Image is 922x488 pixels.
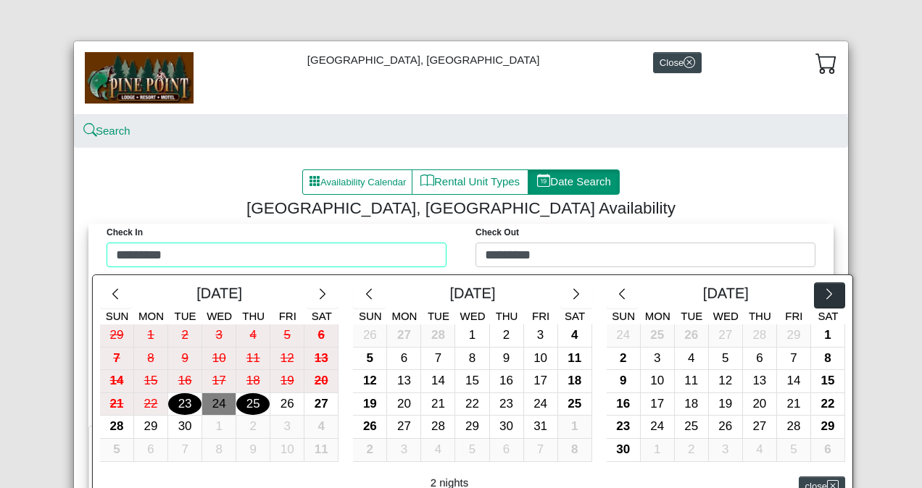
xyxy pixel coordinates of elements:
[270,393,304,416] button: 26
[777,439,810,461] div: 5
[353,370,386,392] div: 12
[558,324,591,347] div: 4
[749,310,771,322] span: Thu
[202,416,236,438] div: 1
[524,370,558,393] button: 17
[270,439,304,462] button: 10
[641,348,675,371] button: 3
[168,370,202,393] button: 16
[455,416,489,439] button: 29
[387,324,421,348] button: 27
[202,439,236,462] button: 8
[777,393,811,416] button: 21
[490,370,524,393] button: 16
[814,282,845,308] button: chevron right
[353,416,387,439] button: 26
[811,416,845,439] button: 29
[558,324,592,348] button: 4
[202,348,236,370] div: 10
[100,348,134,371] button: 7
[100,370,134,393] button: 14
[709,416,742,438] div: 26
[675,416,708,438] div: 25
[236,416,270,439] button: 2
[134,348,167,370] div: 8
[353,348,386,370] div: 5
[524,348,558,371] button: 10
[100,416,134,439] button: 28
[134,324,168,348] button: 1
[304,324,338,347] div: 6
[304,439,338,461] div: 11
[100,393,134,416] button: 21
[100,282,131,308] button: chevron left
[675,370,709,393] button: 11
[270,324,304,347] div: 5
[421,324,455,348] button: 28
[428,310,449,322] span: Tue
[359,310,382,322] span: Sun
[455,370,489,392] div: 15
[312,310,332,322] span: Sat
[270,324,304,348] button: 5
[709,324,743,348] button: 27
[607,324,640,347] div: 24
[421,439,455,462] button: 4
[421,393,454,416] div: 21
[675,393,708,416] div: 18
[387,370,421,393] button: 13
[496,310,518,322] span: Thu
[558,370,591,392] div: 18
[607,282,638,308] button: chevron left
[558,439,592,462] button: 8
[387,393,420,416] div: 20
[675,416,709,439] button: 25
[168,416,202,438] div: 30
[270,393,304,416] div: 26
[304,416,338,438] div: 4
[607,370,640,392] div: 9
[811,416,844,438] div: 29
[490,348,524,371] button: 9
[811,439,845,462] button: 6
[387,370,420,392] div: 13
[168,416,202,439] button: 30
[202,370,236,392] div: 17
[709,393,743,416] button: 19
[743,370,776,392] div: 13
[242,310,265,322] span: Thu
[490,416,524,439] button: 30
[168,439,202,461] div: 7
[455,324,489,347] div: 1
[811,348,844,370] div: 8
[743,416,776,438] div: 27
[524,393,558,416] button: 24
[168,393,202,416] button: 23
[134,439,167,461] div: 6
[279,310,296,322] span: Fri
[421,370,454,392] div: 14
[641,370,674,392] div: 10
[236,348,270,371] button: 11
[558,416,591,438] div: 1
[607,370,641,393] button: 9
[743,348,777,371] button: 6
[270,370,304,392] div: 19
[524,416,557,438] div: 31
[236,416,270,438] div: 2
[558,348,592,371] button: 11
[490,324,524,348] button: 2
[353,324,386,347] div: 26
[490,439,523,461] div: 6
[168,393,202,416] div: 23
[134,393,167,416] div: 22
[570,287,583,301] svg: chevron right
[387,439,421,462] button: 3
[558,370,592,393] button: 18
[391,310,417,322] span: Mon
[168,439,202,462] button: 7
[202,393,236,416] button: 24
[387,416,420,438] div: 27
[387,393,421,416] button: 20
[202,324,236,348] button: 3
